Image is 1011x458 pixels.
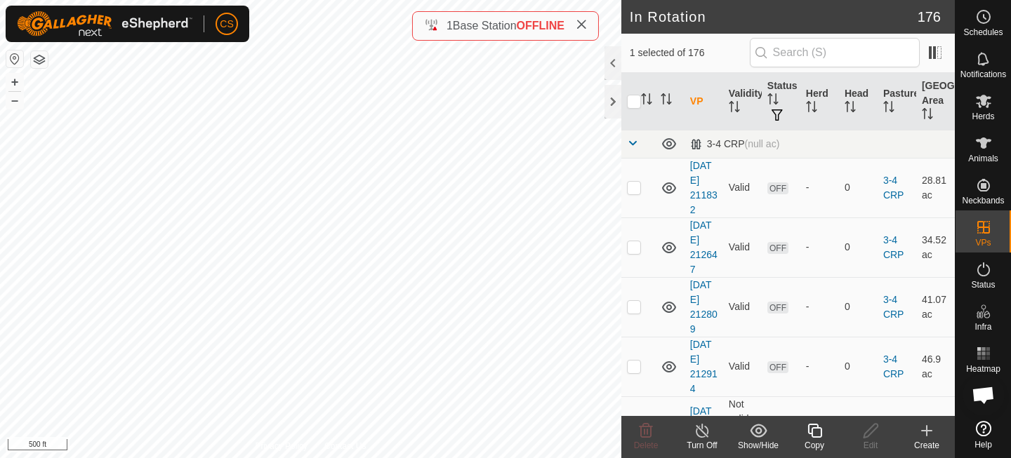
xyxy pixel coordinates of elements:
img: Gallagher Logo [17,11,192,36]
td: 0 [839,158,878,217]
p-sorticon: Activate to sort [922,110,933,121]
span: OFF [767,302,788,314]
span: Herds [972,112,994,121]
button: – [6,92,23,109]
p-sorticon: Activate to sort [845,103,856,114]
a: 3-4 CRP [883,175,904,201]
p-sorticon: Activate to sort [641,95,652,107]
div: Create [899,439,955,452]
th: Herd [800,73,839,130]
div: - [806,180,833,195]
input: Search (S) [750,38,920,67]
p-sorticon: Activate to sort [806,103,817,114]
div: 3-4 CRP [690,138,779,150]
th: Validity [723,73,762,130]
button: Map Layers [31,51,48,68]
p-sorticon: Activate to sort [661,95,672,107]
a: 3-4 CRP [883,294,904,320]
th: Pasture [878,73,916,130]
td: 0 [839,277,878,337]
a: Help [956,415,1011,454]
a: Contact Us [324,440,366,452]
span: Neckbands [962,196,1004,205]
span: Delete [634,440,659,450]
a: Privacy Policy [255,440,308,452]
td: 46.9 ac [916,337,955,396]
span: Help [974,440,992,449]
button: Reset Map [6,50,23,67]
td: 28.81 ac [916,158,955,217]
a: 3-4 CRP [883,234,904,260]
span: OFF [767,242,788,254]
a: [DATE] 212809 [690,279,718,335]
span: Status [971,281,995,289]
div: - [806,359,833,374]
span: OFFLINE [517,20,564,32]
span: 176 [918,6,941,27]
div: Copy [786,439,842,452]
span: Heatmap [966,365,1000,373]
a: 3-4 CRP [883,353,904,379]
th: VP [685,73,723,130]
td: 34.52 ac [916,217,955,277]
div: Turn Off [674,439,730,452]
td: Valid [723,277,762,337]
td: Valid [723,337,762,396]
p-sorticon: Activate to sort [767,95,779,107]
p-sorticon: Activate to sort [729,103,740,114]
span: VPs [975,238,991,247]
span: Base Station [453,20,517,32]
span: OFF [767,182,788,194]
a: [DATE] 212914 [690,339,718,394]
div: Show/Hide [730,439,786,452]
p-sorticon: Activate to sort [883,103,894,114]
th: Head [839,73,878,130]
td: Valid [723,217,762,277]
div: Edit [842,439,899,452]
th: Status [762,73,800,130]
a: [DATE] 212647 [690,220,718,275]
span: Animals [968,154,998,163]
span: Notifications [960,70,1006,79]
button: + [6,74,23,90]
a: [DATE] 211832 [690,160,718,215]
th: [GEOGRAPHIC_DATA] Area [916,73,955,130]
span: 1 selected of 176 [630,46,750,60]
span: Schedules [963,28,1003,36]
span: Infra [974,323,991,331]
div: - [806,299,833,314]
td: 41.07 ac [916,277,955,337]
span: (null ac) [745,138,780,149]
div: - [806,240,833,255]
td: 0 [839,217,878,277]
h2: In Rotation [630,8,918,25]
td: 0 [839,337,878,396]
span: 1 [447,20,453,32]
div: Open chat [963,374,1005,416]
td: Valid [723,158,762,217]
span: CS [220,17,233,32]
span: OFF [767,361,788,373]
